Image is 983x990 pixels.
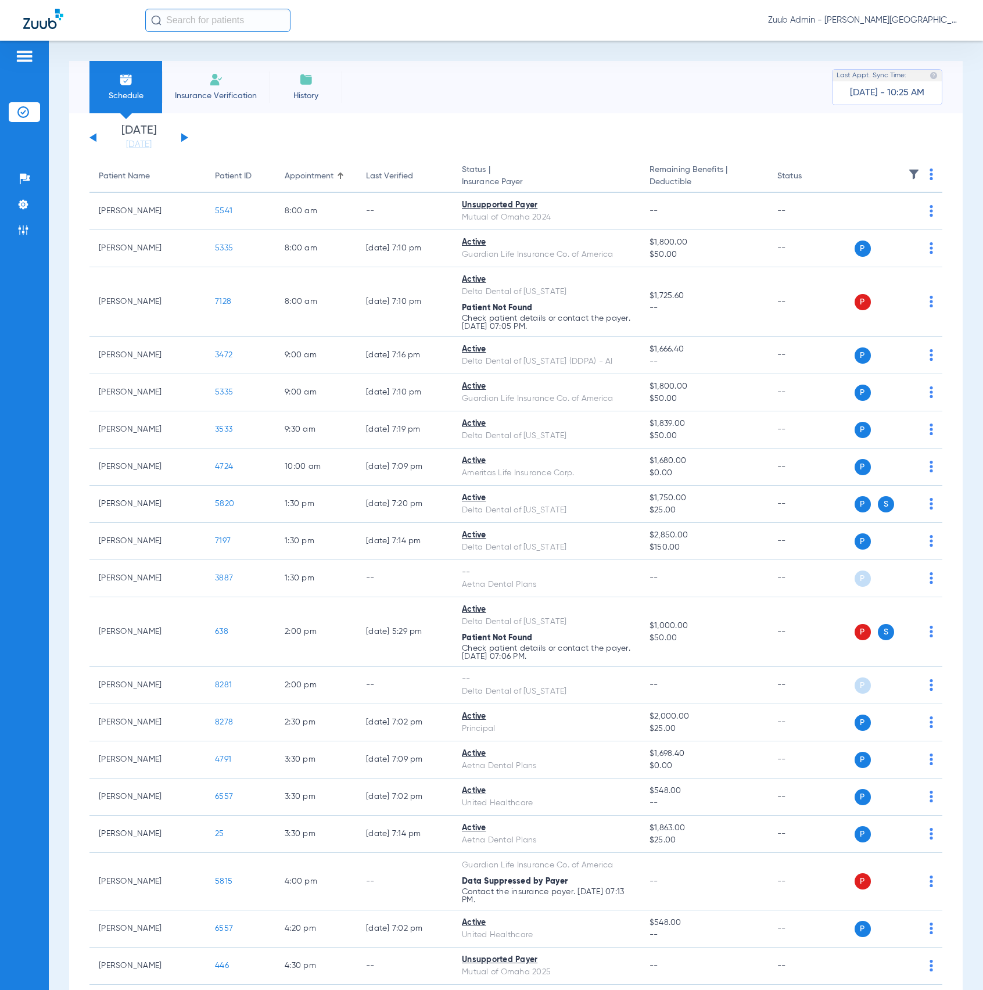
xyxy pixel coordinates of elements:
span: P [855,294,871,310]
td: 2:00 PM [275,667,357,704]
span: P [855,921,871,937]
div: Active [462,917,631,929]
span: P [855,752,871,768]
img: History [299,73,313,87]
span: $548.00 [650,785,759,797]
span: P [855,533,871,550]
div: Patient ID [215,170,252,182]
td: [PERSON_NAME] [89,816,206,853]
td: -- [357,193,453,230]
span: P [855,422,871,438]
img: group-dot-blue.svg [930,923,933,934]
img: group-dot-blue.svg [930,168,933,180]
td: [PERSON_NAME] [89,411,206,449]
div: Active [462,418,631,430]
span: 4724 [215,462,233,471]
div: Aetna Dental Plans [462,834,631,846]
span: $1,698.40 [650,748,759,760]
img: group-dot-blue.svg [930,349,933,361]
td: 1:30 PM [275,523,357,560]
td: [PERSON_NAME] [89,779,206,816]
span: $0.00 [650,467,759,479]
td: 3:30 PM [275,741,357,779]
td: [DATE] 7:20 PM [357,486,453,523]
td: -- [768,779,846,816]
span: 3472 [215,351,232,359]
td: -- [768,486,846,523]
td: 4:30 PM [275,948,357,985]
td: -- [768,230,846,267]
td: -- [768,374,846,411]
div: Mutual of Omaha 2024 [462,211,631,224]
img: group-dot-blue.svg [930,498,933,510]
td: -- [768,267,846,337]
div: Patient Name [99,170,150,182]
span: $25.00 [650,834,759,846]
span: Insurance Payer [462,176,631,188]
td: -- [768,449,846,486]
div: Guardian Life Insurance Co. of America [462,393,631,405]
img: Zuub Logo [23,9,63,29]
span: $1,000.00 [650,620,759,632]
span: Insurance Verification [171,90,261,102]
td: -- [768,411,846,449]
td: [DATE] 7:14 PM [357,523,453,560]
td: -- [357,667,453,704]
span: P [855,241,871,257]
div: Active [462,822,631,834]
span: $1,725.60 [650,290,759,302]
div: Delta Dental of [US_STATE] [462,541,631,554]
span: 638 [215,627,228,636]
span: -- [650,681,658,689]
span: -- [650,797,759,809]
img: group-dot-blue.svg [930,626,933,637]
span: -- [650,302,759,314]
span: $50.00 [650,249,759,261]
span: Last Appt. Sync Time: [837,70,906,81]
p: Check patient details or contact the payer. [DATE] 07:05 PM. [462,314,631,331]
span: 4791 [215,755,231,763]
a: [DATE] [104,139,174,150]
div: Guardian Life Insurance Co. of America [462,249,631,261]
td: 1:30 PM [275,486,357,523]
td: [DATE] 7:16 PM [357,337,453,374]
div: Patient Name [99,170,196,182]
th: Remaining Benefits | [640,160,768,193]
div: Active [462,529,631,541]
td: 3:30 PM [275,779,357,816]
span: 5815 [215,877,232,885]
div: Active [462,492,631,504]
td: -- [768,193,846,230]
td: -- [357,948,453,985]
span: $50.00 [650,393,759,405]
td: [PERSON_NAME] [89,741,206,779]
span: P [855,826,871,842]
span: 6557 [215,924,233,932]
td: [PERSON_NAME] [89,267,206,337]
td: 9:00 AM [275,374,357,411]
td: [PERSON_NAME] [89,374,206,411]
span: -- [650,356,759,368]
span: Schedule [98,90,153,102]
td: [PERSON_NAME] [89,193,206,230]
td: [PERSON_NAME] [89,597,206,667]
td: -- [768,667,846,704]
div: United Healthcare [462,929,631,941]
span: Patient Not Found [462,304,532,312]
td: 1:30 PM [275,560,357,597]
div: Mutual of Omaha 2025 [462,966,631,978]
td: [PERSON_NAME] [89,449,206,486]
span: Patient Not Found [462,634,532,642]
span: 5335 [215,244,233,252]
span: $1,666.40 [650,343,759,356]
td: 2:30 PM [275,704,357,741]
td: 9:00 AM [275,337,357,374]
td: 4:20 PM [275,910,357,948]
span: $1,800.00 [650,236,759,249]
div: Delta Dental of [US_STATE] (DDPA) - AI [462,356,631,368]
span: P [855,715,871,731]
img: group-dot-blue.svg [930,679,933,691]
span: P [855,496,871,512]
input: Search for patients [145,9,290,32]
td: [DATE] 5:29 PM [357,597,453,667]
